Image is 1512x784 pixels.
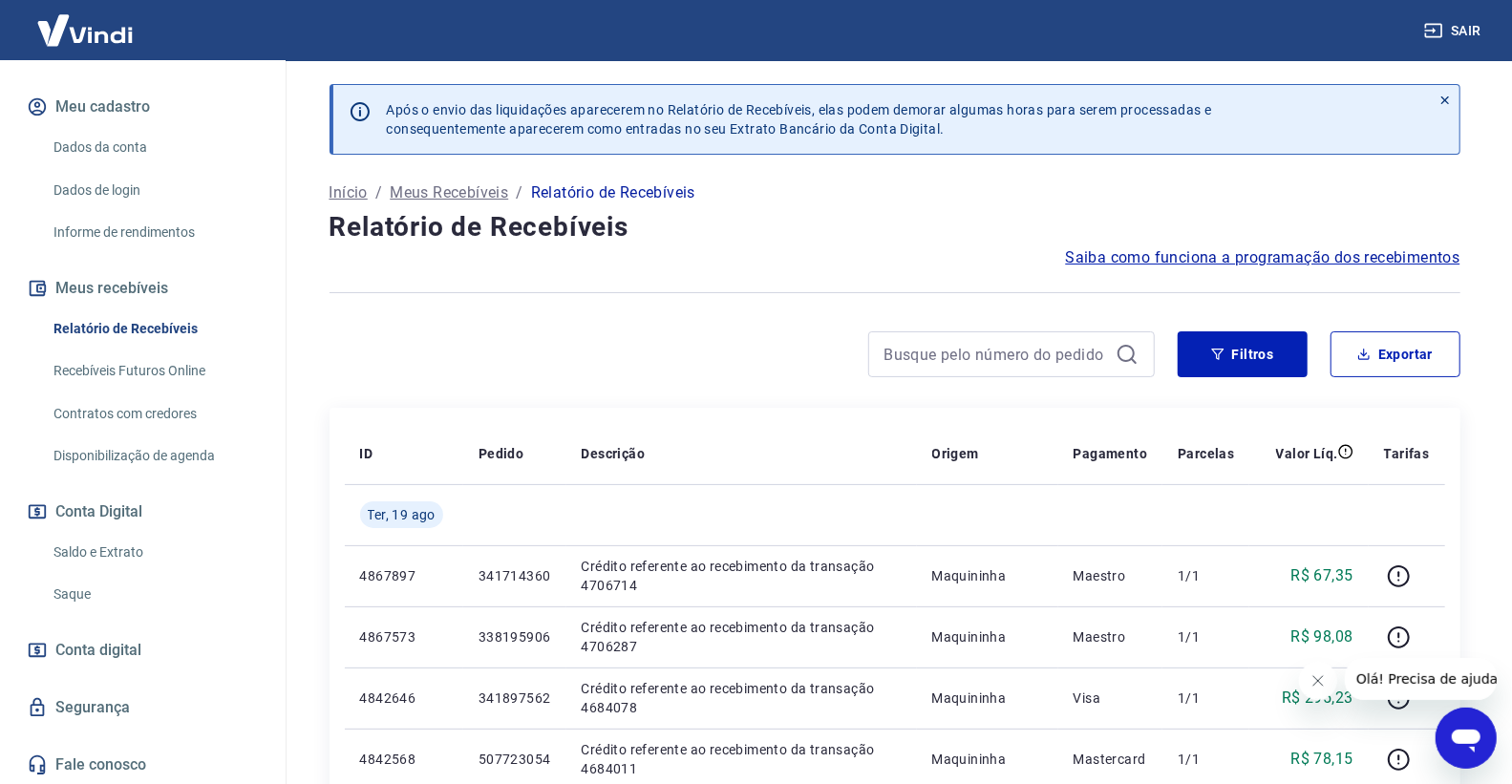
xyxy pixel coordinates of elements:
[582,557,902,595] p: Crédito referente ao recebimento da transação 4706714
[387,100,1212,138] p: Após o envio das liquidações aparecerem no Relatório de Recebíveis, elas podem demorar algumas ho...
[582,679,902,717] p: Crédito referente ao recebimento da transação 4684078
[55,637,141,664] span: Conta digital
[884,340,1108,369] input: Busque pelo número do pedido
[23,491,263,533] button: Conta Digital
[1178,627,1234,646] p: 1/1
[330,181,368,204] a: Início
[1345,658,1497,700] iframe: Mensagem da empresa
[1331,331,1460,377] button: Exportar
[46,309,263,349] a: Relatório de Recebíveis
[479,627,551,646] p: 338195906
[1178,444,1234,463] p: Parcelas
[1420,13,1489,49] button: Sair
[46,213,263,252] a: Informe de rendimentos
[932,750,1043,769] p: Maquininha
[46,351,263,391] a: Recebíveis Futuros Online
[368,505,436,524] span: Ter, 19 ago
[360,750,448,769] p: 4842568
[23,267,263,309] button: Meus recebíveis
[1178,750,1234,769] p: 1/1
[479,750,551,769] p: 507723054
[1299,662,1337,700] iframe: Fechar mensagem
[360,444,373,463] p: ID
[1178,331,1308,377] button: Filtros
[360,689,448,708] p: 4842646
[1178,689,1234,708] p: 1/1
[1290,625,1352,648] p: R$ 98,08
[1290,748,1352,771] p: R$ 78,15
[330,208,1460,246] h4: Relatório de Recebíveis
[375,181,382,204] p: /
[932,689,1043,708] p: Maquininha
[46,533,263,572] a: Saldo e Extrato
[1282,687,1353,710] p: R$ 295,23
[1276,444,1338,463] p: Valor Líq.
[1066,246,1460,269] a: Saiba como funciona a programação dos recebimentos
[479,566,551,585] p: 341714360
[46,575,263,614] a: Saque
[1074,750,1148,769] p: Mastercard
[23,86,263,128] button: Meu cadastro
[23,629,263,671] a: Conta digital
[23,1,147,59] img: Vindi
[360,566,448,585] p: 4867897
[479,444,523,463] p: Pedido
[932,444,979,463] p: Origem
[1074,689,1148,708] p: Visa
[531,181,695,204] p: Relatório de Recebíveis
[360,627,448,646] p: 4867573
[46,128,263,167] a: Dados da conta
[932,566,1043,585] p: Maquininha
[516,181,522,204] p: /
[1384,444,1430,463] p: Tarifas
[479,689,551,708] p: 341897562
[11,13,160,29] span: Olá! Precisa de ajuda?
[932,627,1043,646] p: Maquininha
[1074,566,1148,585] p: Maestro
[23,687,263,729] a: Segurança
[582,740,902,778] p: Crédito referente ao recebimento da transação 4684011
[46,436,263,476] a: Disponibilização de agenda
[1290,564,1352,587] p: R$ 67,35
[390,181,508,204] a: Meus Recebíveis
[582,444,646,463] p: Descrição
[46,171,263,210] a: Dados de login
[1178,566,1234,585] p: 1/1
[1074,444,1148,463] p: Pagamento
[1074,627,1148,646] p: Maestro
[1436,708,1497,769] iframe: Botão para abrir a janela de mensagens
[46,394,263,434] a: Contratos com credores
[582,618,902,656] p: Crédito referente ao recebimento da transação 4706287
